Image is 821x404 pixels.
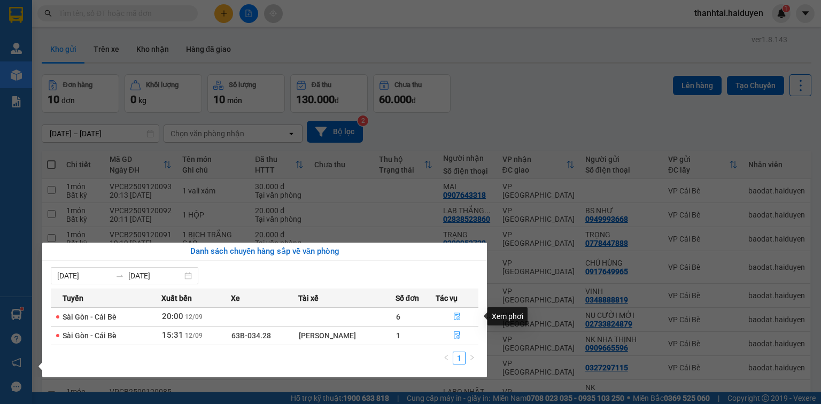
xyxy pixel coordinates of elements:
span: Số đơn [396,292,420,304]
div: [PERSON_NAME] [299,330,394,341]
span: 12/09 [185,332,203,339]
span: 6 [396,313,400,321]
span: file-done [453,331,461,340]
span: Sài Gòn - Cái Bè [63,313,117,321]
span: 12/09 [185,313,203,321]
input: Đến ngày [128,270,182,282]
input: Từ ngày [57,270,111,282]
span: 63B-034.28 [231,331,271,340]
span: left [443,354,450,361]
span: to [115,271,124,280]
span: 1 [396,331,400,340]
button: left [440,352,453,364]
div: Xem phơi [487,307,528,325]
span: Xe [231,292,240,304]
li: Previous Page [440,352,453,364]
span: Sài Gòn - Cái Bè [63,331,117,340]
button: file-done [436,308,478,325]
a: 1 [453,352,465,364]
div: Danh sách chuyến hàng sắp về văn phòng [51,245,478,258]
span: swap-right [115,271,124,280]
span: Xuất bến [161,292,192,304]
span: right [469,354,475,361]
span: Tuyến [63,292,83,304]
li: Next Page [466,352,478,364]
button: right [466,352,478,364]
span: Tài xế [298,292,319,304]
span: 15:31 [162,330,183,340]
span: 20:00 [162,312,183,321]
button: file-done [436,327,478,344]
span: file-done [453,313,461,321]
li: 1 [453,352,466,364]
span: Tác vụ [436,292,458,304]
